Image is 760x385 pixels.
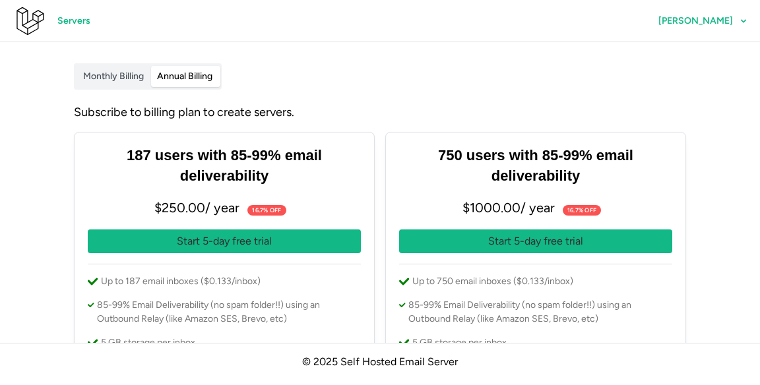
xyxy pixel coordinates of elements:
[74,103,686,122] div: Subscribe to billing plan to create servers.
[101,336,195,349] p: 5 GB storage per inbox
[399,146,672,187] h3: 750 users with 85-99% email deliverability
[177,233,272,250] p: Start 5-day free trial
[157,71,212,82] span: Annual Billing
[88,229,361,253] button: Start 5-day free trial
[88,197,361,219] p: $ 250.00 / year
[412,275,573,288] p: Up to 750 email inboxes ($0.133/inbox)
[101,275,261,288] p: Up to 187 email inboxes ($0.133/inbox)
[88,146,361,187] h3: 187 users with 85-99% email deliverability
[57,10,90,32] span: Servers
[658,16,733,26] span: [PERSON_NAME]
[408,299,672,326] p: 85-99% Email Deliverability (no spam folder!!) using an Outbound Relay (like Amazon SES, Brevo, etc)
[567,206,596,215] span: 16.7% off
[252,206,281,215] span: 16.7% off
[399,229,672,253] button: Start 5-day free trial
[399,197,672,219] p: $ 1000.00 / year
[83,71,144,82] span: Monthly Billing
[45,9,103,33] a: Servers
[97,299,361,326] p: 85-99% Email Deliverability (no spam folder!!) using an Outbound Relay (like Amazon SES, Brevo, etc)
[488,233,583,250] p: Start 5-day free trial
[412,336,507,349] p: 5 GB storage per inbox
[646,9,760,33] button: [PERSON_NAME]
